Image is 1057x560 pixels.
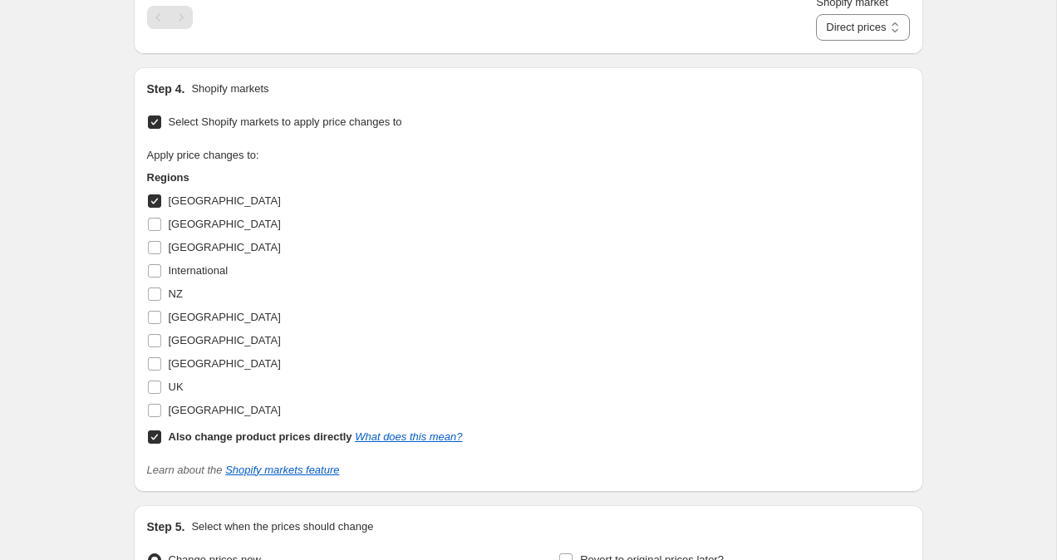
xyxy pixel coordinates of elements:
[169,241,281,253] span: [GEOGRAPHIC_DATA]
[191,81,268,97] p: Shopify markets
[169,218,281,230] span: [GEOGRAPHIC_DATA]
[147,169,463,186] h3: Regions
[169,381,184,393] span: UK
[147,6,193,29] nav: Pagination
[169,404,281,416] span: [GEOGRAPHIC_DATA]
[169,311,281,323] span: [GEOGRAPHIC_DATA]
[169,264,229,277] span: International
[225,464,339,476] a: Shopify markets feature
[169,115,402,128] span: Select Shopify markets to apply price changes to
[169,334,281,346] span: [GEOGRAPHIC_DATA]
[147,464,340,476] i: Learn about the
[191,518,373,535] p: Select when the prices should change
[169,430,352,443] b: Also change product prices directly
[169,194,281,207] span: [GEOGRAPHIC_DATA]
[147,81,185,97] h2: Step 4.
[169,357,281,370] span: [GEOGRAPHIC_DATA]
[355,430,462,443] a: What does this mean?
[147,518,185,535] h2: Step 5.
[147,149,259,161] span: Apply price changes to:
[169,287,183,300] span: NZ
